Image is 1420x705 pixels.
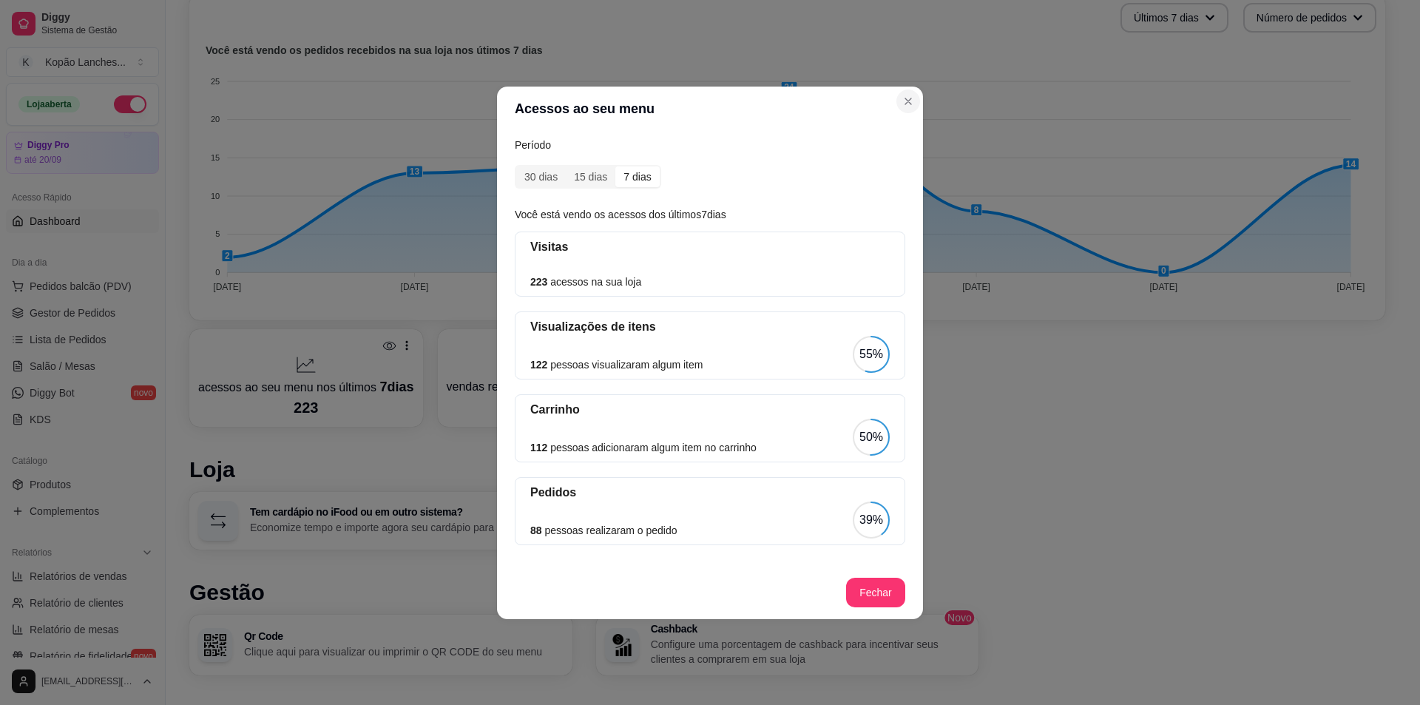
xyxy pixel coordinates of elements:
[615,166,659,187] div: 7 dias
[530,318,890,336] article: Visualizações de itens
[530,238,890,256] article: Visitas
[530,442,547,453] span: 112
[566,166,615,187] div: 15 dias
[859,428,883,446] div: 50%
[846,578,905,607] button: Fechar
[530,439,757,456] article: pessoas adicionaram algum item no carrinho
[859,345,883,363] div: 55%
[530,522,677,539] article: pessoas realizaram o pedido
[530,274,641,290] article: acessos na sua loja
[497,87,923,131] header: Acessos ao seu menu
[530,357,703,373] article: pessoas visualizaram algum item
[530,276,547,288] span: 223
[516,166,566,187] div: 30 dias
[515,137,905,153] article: Período
[530,484,890,502] article: Pedidos
[530,401,890,419] article: Carrinho
[859,511,883,529] div: 39%
[515,206,905,223] article: Você está vendo os acessos dos últimos 7 dias
[530,359,547,371] span: 122
[896,90,920,113] button: Close
[530,524,542,536] span: 88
